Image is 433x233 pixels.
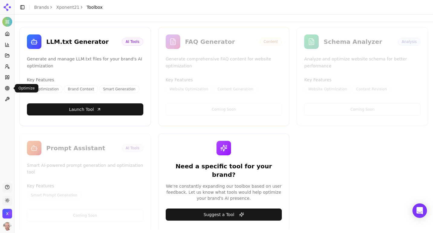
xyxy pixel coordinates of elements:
[2,209,12,218] button: Open organization switcher
[27,85,63,93] span: AI Optimization
[2,17,12,27] img: Xponent21
[46,37,117,46] div: LLM.txt Generator
[27,56,143,70] div: Generate and manage LLM.txt files for your brand's AI optimization
[185,37,255,46] div: FAQ Generator
[56,4,80,10] a: Xponent21
[27,162,143,176] div: Smart AI-powered prompt generation and optimization tool
[166,209,282,221] button: Suggest a Tool
[213,85,257,93] span: Content Generation
[34,5,49,10] a: Brands
[46,144,117,152] div: Prompt Assistant
[166,183,282,201] div: We're constantly expanding our toolbox based on user feedback. Let us know what tools would help ...
[15,84,38,92] div: Optimize
[64,85,98,93] span: Brand Context
[352,85,391,93] span: Content Revision
[27,103,143,115] a: Launch Tool
[2,209,12,218] img: Xponent21 Inc
[3,222,11,231] button: Open user button
[34,4,103,10] nav: breadcrumb
[27,77,143,83] h4: Key Features
[166,162,282,179] div: Need a specific tool for your brand?
[166,77,282,83] h4: Key Features
[122,38,143,46] span: AI Tools
[2,17,12,27] button: Current brand: Xponent21
[166,85,212,93] span: Website Optimization
[398,38,421,46] span: Analysis
[3,222,11,231] img: Will Melton
[87,4,103,10] span: Toolbox
[304,77,421,83] h4: Key Features
[304,85,351,93] span: Website Optimization
[99,85,139,93] span: Smart Generation
[324,37,393,46] div: Schema Analyzer
[304,56,421,70] div: Analyze and optimize website schema for better performance
[27,183,143,189] h4: Key Features
[412,203,427,218] div: Open Intercom Messenger
[122,144,143,152] span: AI Tools
[27,191,81,199] span: Smart Prompt Generation
[166,56,282,70] div: Generate comprehensive FAQ content for website optimization
[260,38,282,46] span: Content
